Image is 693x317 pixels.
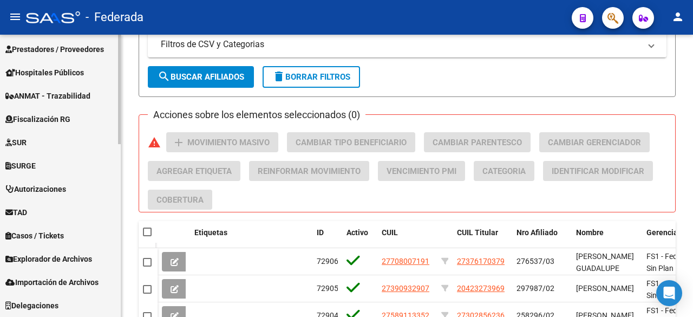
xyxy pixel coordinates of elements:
span: 27708007191 [382,257,429,266]
span: - Federada [86,5,143,29]
mat-expansion-panel-header: Filtros de CSV y Categorias [148,31,666,57]
button: Buscar Afiliados [148,66,254,88]
span: Casos / Tickets [5,230,64,242]
mat-icon: person [671,10,684,23]
button: Borrar Filtros [263,66,360,88]
span: SURGE [5,160,36,172]
span: 276537/03 [517,257,554,266]
span: Nombre [576,228,604,237]
span: Movimiento Masivo [187,138,270,147]
span: 297987/02 [517,284,554,293]
span: Prestadores / Proveedores [5,43,104,55]
span: Cambiar Tipo Beneficiario [296,138,407,147]
mat-panel-title: Filtros de CSV y Categorias [161,38,640,50]
span: Fiscalización RG [5,113,70,125]
span: CUIL [382,228,398,237]
mat-icon: search [158,70,171,83]
button: Cambiar Parentesco [424,132,531,152]
button: Cambiar Tipo Beneficiario [287,132,415,152]
button: Vencimiento PMI [378,161,465,181]
span: [PERSON_NAME] [576,284,634,293]
mat-icon: delete [272,70,285,83]
span: ANMAT - Trazabilidad [5,90,90,102]
span: Hospitales Públicos [5,67,84,79]
h3: Acciones sobre los elementos seleccionados (0) [148,107,365,122]
span: Explorador de Archivos [5,253,92,265]
span: Cobertura [156,195,204,205]
button: Cobertura [148,190,212,210]
span: Autorizaciones [5,183,66,195]
button: Reinformar Movimiento [249,161,369,181]
datatable-header-cell: CUIL Titular [453,221,512,257]
span: Activo [346,228,368,237]
span: Categoria [482,166,526,176]
span: Etiquetas [194,228,227,237]
span: Cambiar Gerenciador [548,138,641,147]
span: ID [317,228,324,237]
span: Buscar Afiliados [158,72,244,82]
datatable-header-cell: Etiquetas [190,221,312,257]
span: Cambiar Parentesco [433,138,522,147]
mat-icon: menu [9,10,22,23]
span: 27390932907 [382,284,429,293]
span: TAD [5,206,27,218]
span: 72905 [317,284,338,293]
datatable-header-cell: ID [312,221,342,257]
span: Agregar Etiqueta [156,166,232,176]
span: Delegaciones [5,300,58,312]
span: Nro Afiliado [517,228,558,237]
button: Movimiento Masivo [166,132,278,152]
span: Gerenciador [646,228,689,237]
mat-icon: warning [148,136,161,149]
span: 27376170379 [457,257,505,266]
datatable-header-cell: Nro Afiliado [512,221,572,257]
span: CUIL Titular [457,228,498,237]
span: Borrar Filtros [272,72,350,82]
span: [PERSON_NAME] GUADALUPE [576,252,634,273]
button: Identificar Modificar [543,161,653,181]
mat-icon: add [172,136,185,149]
span: Identificar Modificar [552,166,644,176]
span: Vencimiento PMI [387,166,456,176]
span: SUR [5,137,27,148]
button: Cambiar Gerenciador [539,132,650,152]
button: Categoria [474,161,534,181]
span: Importación de Archivos [5,276,99,288]
span: 72906 [317,257,338,266]
button: Agregar Etiqueta [148,161,240,181]
datatable-header-cell: Nombre [572,221,642,257]
div: Open Intercom Messenger [656,280,682,306]
span: Reinformar Movimiento [258,166,361,176]
datatable-header-cell: CUIL [377,221,437,257]
span: 20423273969 [457,284,505,293]
datatable-header-cell: Activo [342,221,377,257]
